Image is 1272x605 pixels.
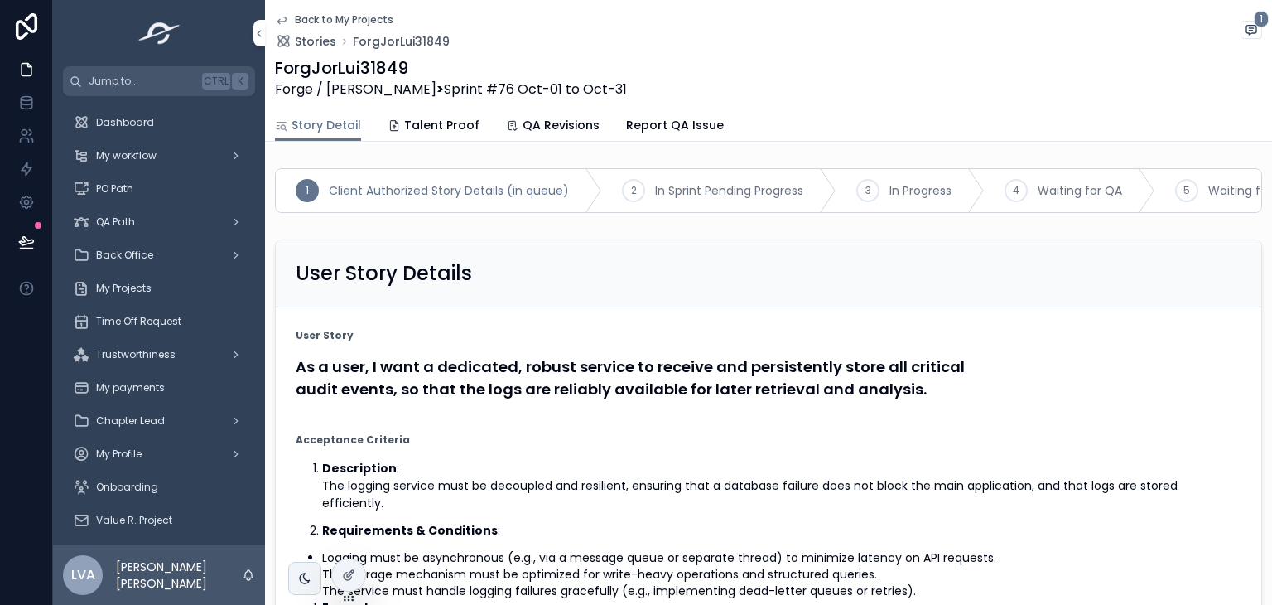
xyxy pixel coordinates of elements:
[53,96,265,545] div: scrollable content
[96,414,165,428] span: Chapter Lead
[63,66,255,96] button: Jump to...CtrlK
[626,117,724,133] span: Report QA Issue
[63,174,255,204] a: PO Path
[63,373,255,403] a: My payments
[96,116,154,129] span: Dashboard
[626,110,724,143] a: Report QA Issue
[322,522,498,539] strong: Requirements & Conditions
[63,108,255,138] a: Dashboard
[322,522,1241,540] p: :
[133,20,185,46] img: App logo
[322,583,1241,599] li: The service must handle logging failures gracefully (e.g., implementing dead-letter queues or ret...
[96,249,153,262] span: Back Office
[63,406,255,436] a: Chapter Lead
[116,559,242,592] p: [PERSON_NAME] [PERSON_NAME]
[96,448,142,461] span: My Profile
[96,215,135,229] span: QA Path
[96,348,176,361] span: Trustworthiness
[96,182,133,196] span: PO Path
[1038,182,1122,199] span: Waiting for QA
[322,460,1241,512] p: : The logging service must be decoupled and resilient, ensuring that a database failure does not ...
[63,240,255,270] a: Back Office
[322,566,1241,583] li: The storage mechanism must be optimized for write-heavy operations and structured queries.
[296,260,472,287] h2: User Story Details
[63,439,255,469] a: My Profile
[436,80,444,99] strong: >
[291,117,361,133] span: Story Detail
[1013,184,1019,197] span: 4
[63,472,255,502] a: Onboarding
[322,460,397,477] strong: Description
[63,141,255,171] a: My workflow
[96,514,172,527] span: Value R. Project
[296,356,1241,400] h4: As a user, I want a dedicated, robust service to receive and persistently store all critical audi...
[295,13,393,27] span: Back to My Projects
[89,75,195,88] span: Jump to...
[295,33,336,50] span: Stories
[296,433,410,447] strong: Acceptance Criteria
[202,73,230,90] span: Ctrl
[275,80,627,99] span: Forge / [PERSON_NAME] Sprint #76 Oct-01 to Oct-31
[63,273,255,303] a: My Projects
[96,282,152,295] span: My Projects
[1241,21,1262,42] button: 1
[523,117,600,133] span: QA Revisions
[506,110,600,143] a: QA Revisions
[63,207,255,237] a: QA Path
[275,110,361,142] a: Story Detail
[322,549,1241,566] li: Logging must be asynchronous (e.g., via a message queue or separate thread) to minimize latency o...
[63,340,255,370] a: Trustworthiness
[275,13,393,27] a: Back to My Projects
[1254,11,1269,27] span: 1
[63,307,255,336] a: Time Off Request
[275,56,627,80] h1: ForgJorLui31849
[655,182,803,199] span: In Sprint Pending Progress
[404,117,479,133] span: Talent Proof
[1183,184,1190,197] span: 5
[306,184,309,197] span: 1
[96,381,165,394] span: My payments
[234,75,247,88] span: K
[865,184,871,197] span: 3
[96,481,158,494] span: Onboarding
[353,33,450,50] a: ForgJorLui31849
[275,33,336,50] a: Stories
[889,182,952,199] span: In Progress
[71,565,95,585] span: LVA
[388,110,479,143] a: Talent Proof
[96,315,181,328] span: Time Off Request
[63,506,255,535] a: Value R. Project
[329,182,569,199] span: Client Authorized Story Details (in queue)
[631,184,637,197] span: 2
[96,149,157,162] span: My workflow
[296,329,354,342] strong: User Story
